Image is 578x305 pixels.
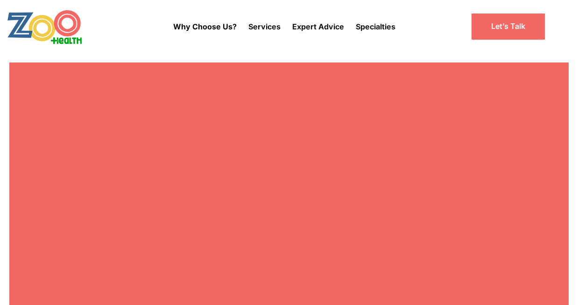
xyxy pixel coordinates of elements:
a: Expert Advice [292,16,344,37]
a: Specialties [356,22,395,31]
div: Services [248,7,281,46]
div: Specialties [356,7,395,46]
a: Why Choose Us? [173,14,237,40]
p: Services [248,21,281,32]
div: Expert Advice [292,7,344,46]
p: Expert Advice [292,21,344,32]
a: home [7,9,107,44]
a: Let’s Talk [471,13,546,40]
